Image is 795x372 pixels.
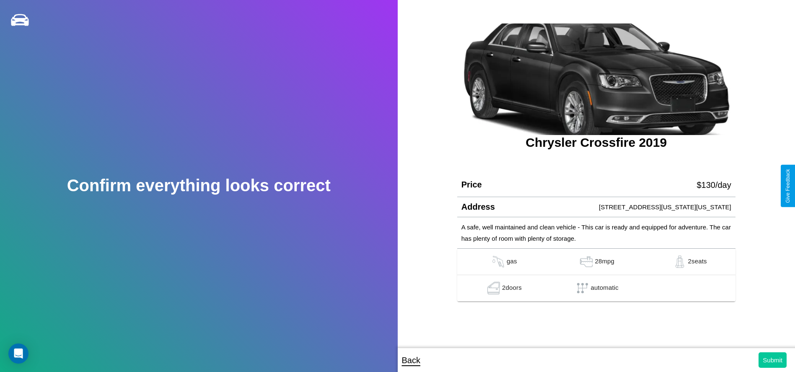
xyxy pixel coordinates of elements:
[785,169,791,203] div: Give Feedback
[688,255,707,268] p: 2 seats
[461,221,731,244] p: A safe, well maintained and clean vehicle - This car is ready and equipped for adventure. The car...
[507,255,517,268] p: gas
[697,177,731,193] p: $ 130 /day
[461,202,495,212] h4: Address
[490,255,507,268] img: gas
[402,353,420,368] p: Back
[759,352,787,368] button: Submit
[591,282,619,294] p: automatic
[457,249,735,302] table: simple table
[8,343,28,364] div: Open Intercom Messenger
[485,282,502,294] img: gas
[502,282,522,294] p: 2 doors
[67,176,331,195] h2: Confirm everything looks correct
[578,255,595,268] img: gas
[671,255,688,268] img: gas
[457,135,735,150] h3: Chrysler Crossfire 2019
[595,255,614,268] p: 28 mpg
[599,201,731,213] p: [STREET_ADDRESS][US_STATE][US_STATE]
[461,180,482,190] h4: Price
